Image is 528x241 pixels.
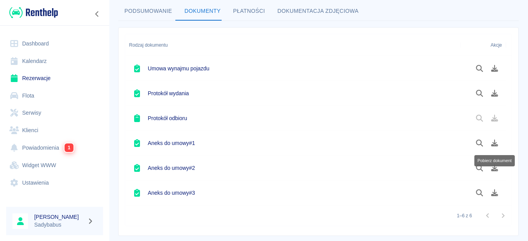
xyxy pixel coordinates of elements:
p: 1–6 z 6 [457,212,472,219]
p: Sadybabus [34,221,84,229]
a: Klienci [6,122,103,139]
a: Serwisy [6,104,103,122]
button: Podgląd dokumentu [472,136,487,150]
h6: Aneks do umowy #2 [148,164,195,172]
button: Podsumowanie [118,2,178,21]
button: Pobierz dokument [487,136,502,150]
h6: Protokół wydania [148,89,189,97]
div: Pobierz dokument [474,155,515,166]
h6: [PERSON_NAME] [34,213,84,221]
button: Podgląd dokumentu [472,62,487,75]
h6: Aneks do umowy #1 [148,139,195,147]
div: Rodzaj dokumentu [129,34,168,56]
a: Powiadomienia1 [6,139,103,157]
a: Ustawienia [6,174,103,192]
h6: Aneks do umowy #3 [148,189,195,197]
button: Płatności [227,2,271,21]
button: Dokumentacja zdjęciowa [271,2,365,21]
button: Pobierz dokument [487,62,502,75]
button: Pobierz dokument [487,161,502,175]
div: Akcje [491,34,502,56]
a: Renthelp logo [6,6,58,19]
a: Widget WWW [6,157,103,174]
a: Kalendarz [6,52,103,70]
a: Rezerwacje [6,70,103,87]
button: Podgląd dokumentu [472,87,487,100]
a: Dashboard [6,35,103,52]
a: Flota [6,87,103,105]
button: Dokumenty [178,2,227,21]
button: Pobierz dokument [487,87,502,100]
button: Podgląd dokumentu [472,186,487,199]
button: Podgląd dokumentu [472,161,487,175]
button: Pobierz dokument [487,186,502,199]
button: Zwiń nawigację [91,9,103,19]
div: Akcje [460,34,506,56]
span: 1 [65,143,73,152]
h6: Protokół odbioru [148,114,187,122]
h6: Umowa wynajmu pojazdu [148,65,209,72]
div: Rodzaj dokumentu [125,34,460,56]
img: Renthelp logo [9,6,58,19]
